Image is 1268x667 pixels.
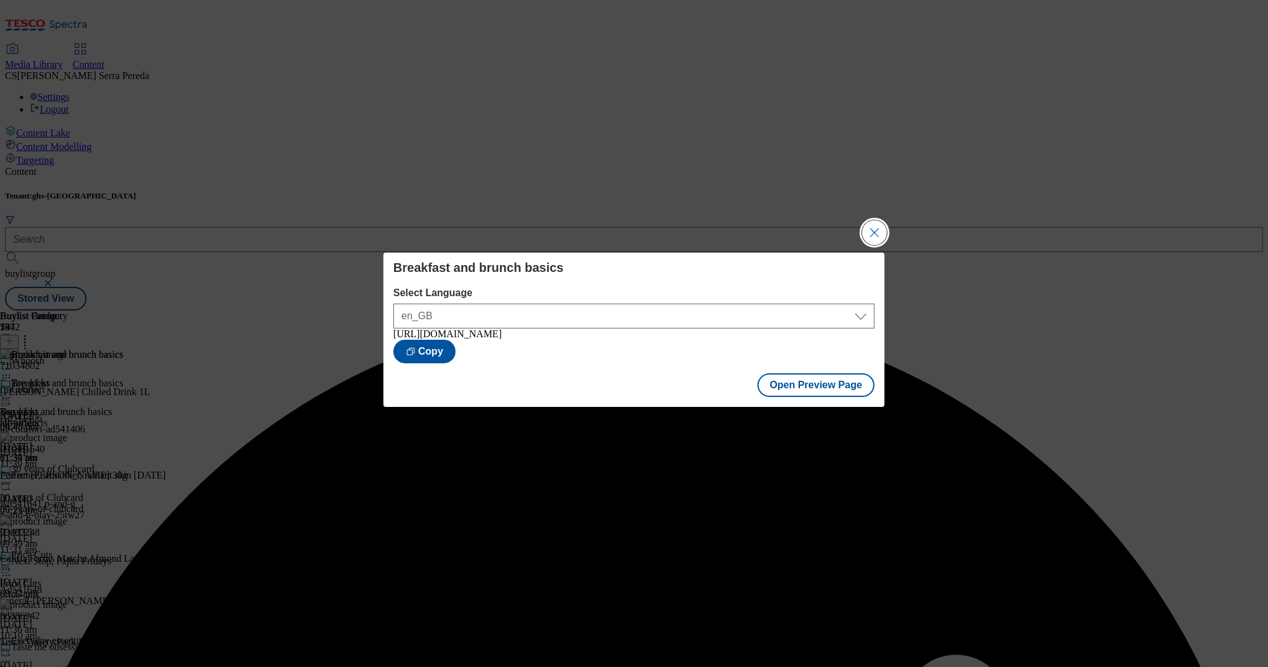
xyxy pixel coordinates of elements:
[862,220,887,245] button: Close Modal
[383,253,885,407] div: Modal
[393,260,875,275] h4: Breakfast and brunch basics
[393,287,875,299] label: Select Language
[758,373,875,397] button: Open Preview Page
[393,329,875,340] div: [URL][DOMAIN_NAME]
[393,340,456,363] button: Copy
